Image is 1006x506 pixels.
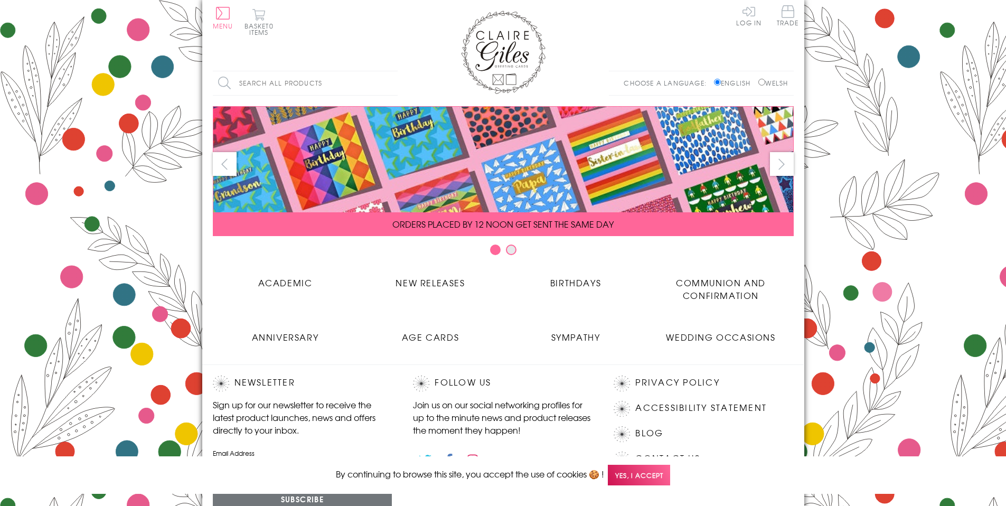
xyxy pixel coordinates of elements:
a: Accessibility Statement [635,401,767,415]
p: Choose a language: [624,78,712,88]
a: Wedding Occasions [648,323,794,343]
a: Birthdays [503,268,648,289]
a: Age Cards [358,323,503,343]
span: Yes, I accept [608,465,670,485]
input: Search [387,71,398,95]
button: Menu [213,7,233,29]
span: Academic [258,276,313,289]
input: Search all products [213,71,398,95]
span: ORDERS PLACED BY 12 NOON GET SENT THE SAME DAY [392,218,614,230]
label: English [714,78,756,88]
span: Birthdays [550,276,601,289]
span: 0 items [249,21,274,37]
span: Trade [777,5,799,26]
a: Anniversary [213,323,358,343]
a: New Releases [358,268,503,289]
input: English [714,79,721,86]
a: Log In [736,5,761,26]
a: Communion and Confirmation [648,268,794,302]
a: Blog [635,426,663,441]
label: Welsh [758,78,788,88]
h2: Newsletter [213,376,392,391]
p: Sign up for our newsletter to receive the latest product launches, news and offers directly to yo... [213,398,392,436]
a: Trade [777,5,799,28]
img: Claire Giles Greetings Cards [461,11,546,94]
button: Carousel Page 2 [506,245,516,255]
p: Join us on our social networking profiles for up to the minute news and product releases the mome... [413,398,593,436]
button: next [770,152,794,176]
span: Anniversary [252,331,319,343]
a: Academic [213,268,358,289]
button: Basket0 items [245,8,274,35]
a: Privacy Policy [635,376,719,390]
span: Wedding Occasions [666,331,775,343]
span: Menu [213,21,233,31]
button: prev [213,152,237,176]
input: Welsh [758,79,765,86]
a: Sympathy [503,323,648,343]
button: Carousel Page 1 (Current Slide) [490,245,501,255]
span: Communion and Confirmation [676,276,766,302]
div: Carousel Pagination [213,244,794,260]
h2: Follow Us [413,376,593,391]
span: Sympathy [551,331,600,343]
span: Age Cards [402,331,459,343]
span: New Releases [396,276,465,289]
a: Contact Us [635,452,700,466]
label: Email Address [213,448,392,458]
